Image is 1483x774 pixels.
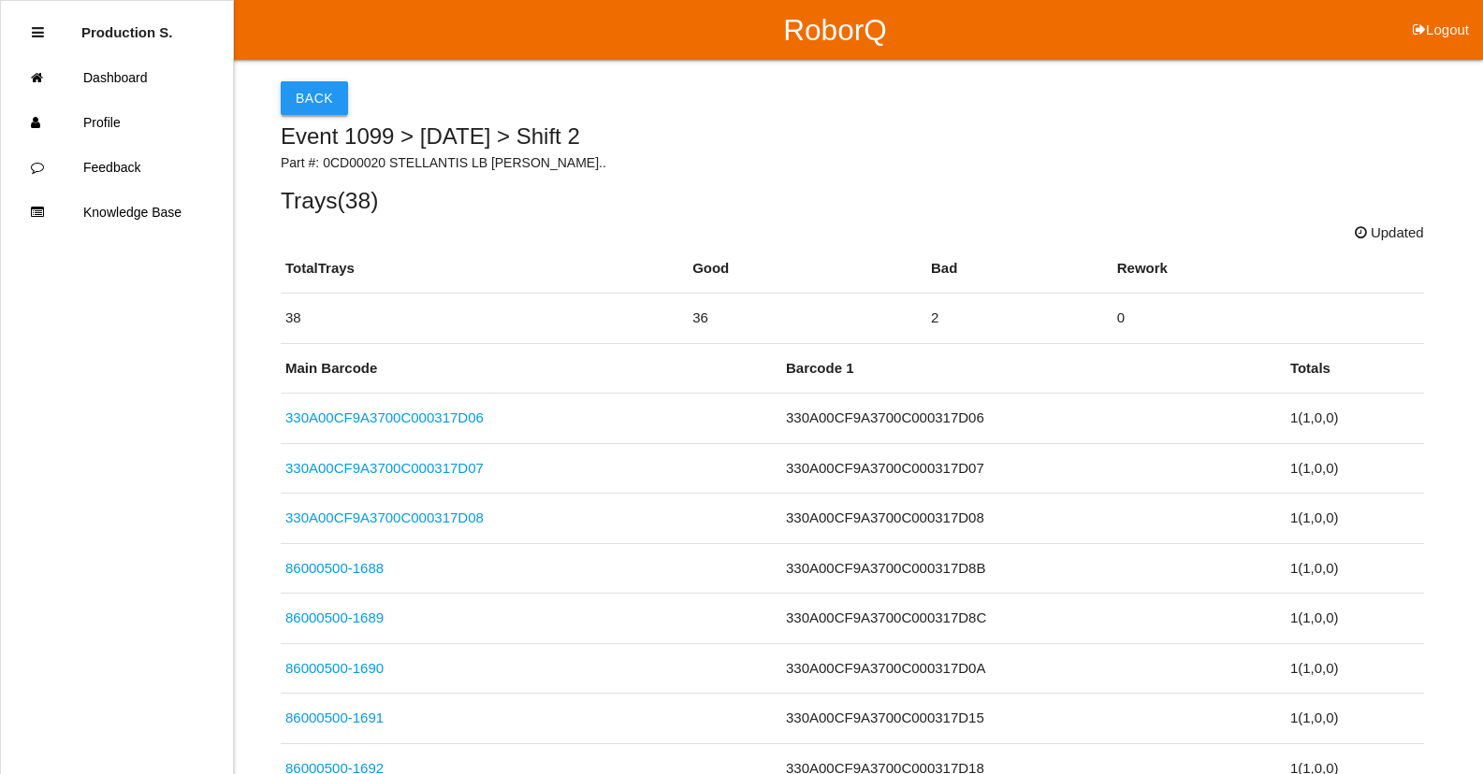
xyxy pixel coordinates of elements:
th: Total Trays [281,244,688,294]
a: Profile [1,100,233,145]
td: 1 ( 1 , 0 , 0 ) [1286,594,1424,644]
a: 86000500-1689 [285,609,384,625]
h5: Event 1099 > [DATE] > Shift 2 [281,124,1424,149]
td: 0 [1112,294,1424,344]
a: 330A00CF9A3700C000317D07 [285,460,484,476]
td: 330A00CF9A3700C000317D07 [781,443,1286,494]
div: Close [32,10,44,55]
th: Barcode 1 [781,344,1286,394]
td: 2 [926,294,1112,344]
a: 330A00CF9A3700C000317D06 [285,409,484,425]
td: 1 ( 1 , 0 , 0 ) [1286,643,1424,694]
th: Good [688,244,926,294]
td: 330A00CF9A3700C000317D06 [781,394,1286,444]
th: Totals [1286,344,1424,394]
a: Knowledge Base [1,190,233,235]
button: Back [281,81,348,115]
td: 1 ( 1 , 0 , 0 ) [1286,443,1424,494]
td: 1 ( 1 , 0 , 0 ) [1286,694,1424,744]
th: Bad [926,244,1112,294]
td: 1 ( 1 , 0 , 0 ) [1286,494,1424,544]
td: 1 ( 1 , 0 , 0 ) [1286,394,1424,444]
a: 86000500-1691 [285,709,384,725]
td: 38 [281,294,688,344]
a: 86000500-1690 [285,660,384,676]
th: Main Barcode [281,344,781,394]
p: Production Shifts [81,10,173,40]
a: 86000500-1688 [285,560,384,576]
td: 330A00CF9A3700C000317D0A [781,643,1286,694]
a: Dashboard [1,55,233,100]
p: Part #: 0CD00020 STELLANTIS LB [PERSON_NAME].. [281,153,1424,173]
td: 330A00CF9A3700C000317D8C [781,594,1286,644]
td: 1 ( 1 , 0 , 0 ) [1286,543,1424,594]
a: 330A00CF9A3700C000317D08 [285,509,484,525]
th: Rework [1112,244,1424,294]
td: 330A00CF9A3700C000317D08 [781,494,1286,544]
td: 330A00CF9A3700C000317D8B [781,543,1286,594]
a: Feedback [1,145,233,190]
span: Updated [1355,222,1424,244]
h5: Trays ( 38 ) [281,188,1424,213]
td: 36 [688,294,926,344]
td: 330A00CF9A3700C000317D15 [781,694,1286,744]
